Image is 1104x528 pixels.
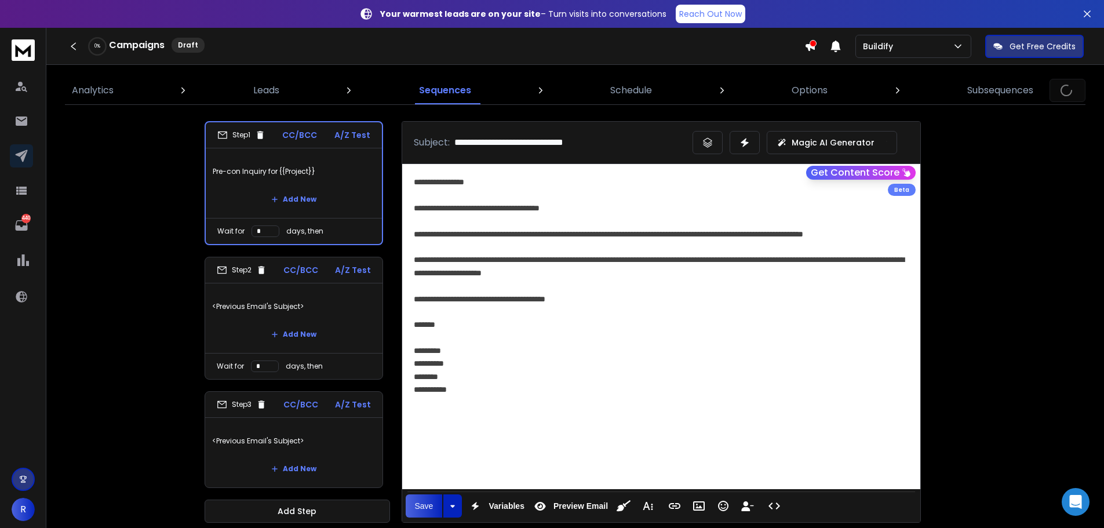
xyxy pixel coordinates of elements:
li: Step1CC/BCCA/Z TestPre-con Inquiry for {{Project}}Add NewWait fordays, then [205,121,383,245]
p: Wait for [217,362,244,371]
button: Variables [464,494,527,518]
p: Sequences [419,83,471,97]
p: Options [792,83,828,97]
a: Leads [246,77,286,104]
p: Wait for [217,227,245,236]
button: Add New [262,457,326,480]
div: Step 3 [217,399,267,410]
p: A/Z Test [335,264,371,276]
p: <Previous Email's Subject> [212,290,376,323]
p: CC/BCC [282,129,317,141]
li: Step2CC/BCCA/Z Test<Previous Email's Subject>Add NewWait fordays, then [205,257,383,380]
p: Buildify [863,41,898,52]
strong: Your warmest leads are on your site [380,8,541,20]
img: logo [12,39,35,61]
a: Sequences [412,77,478,104]
p: Reach Out Now [679,8,742,20]
p: Schedule [610,83,652,97]
button: Add Step [205,500,390,523]
a: Options [785,77,835,104]
button: Save [406,494,443,518]
h1: Campaigns [109,38,165,52]
p: <Previous Email's Subject> [212,425,376,457]
p: Magic AI Generator [792,137,875,148]
p: CC/BCC [283,264,318,276]
p: days, then [286,362,323,371]
p: A/Z Test [334,129,370,141]
button: Add New [262,188,326,211]
a: Reach Out Now [676,5,745,23]
button: Insert Image (Ctrl+P) [688,494,710,518]
li: Step3CC/BCCA/Z Test<Previous Email's Subject>Add New [205,391,383,488]
p: Leads [253,83,279,97]
button: Code View [763,494,785,518]
p: – Turn visits into conversations [380,8,666,20]
p: Subsequences [967,83,1033,97]
p: 440 [21,214,31,223]
a: Subsequences [960,77,1040,104]
p: Pre-con Inquiry for {{Project}} [213,155,375,188]
button: Insert Link (Ctrl+K) [664,494,686,518]
p: Analytics [72,83,114,97]
p: A/Z Test [335,399,371,410]
p: CC/BCC [283,399,318,410]
span: Preview Email [551,501,610,511]
div: Draft [172,38,205,53]
button: Get Content Score [806,166,916,180]
button: More Text [637,494,659,518]
div: Open Intercom Messenger [1062,488,1090,516]
p: Subject: [414,136,450,150]
button: R [12,498,35,521]
p: 0 % [94,43,100,50]
a: 440 [10,214,33,237]
button: Get Free Credits [985,35,1084,58]
button: Emoticons [712,494,734,518]
button: Clean HTML [613,494,635,518]
p: days, then [286,227,323,236]
p: Get Free Credits [1010,41,1076,52]
div: Step 2 [217,265,267,275]
div: Beta [888,184,916,196]
button: Preview Email [529,494,610,518]
button: Insert Unsubscribe Link [737,494,759,518]
button: Add New [262,323,326,346]
span: Variables [486,501,527,511]
button: Magic AI Generator [767,131,897,154]
a: Schedule [603,77,659,104]
a: Analytics [65,77,121,104]
div: Step 1 [217,130,265,140]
